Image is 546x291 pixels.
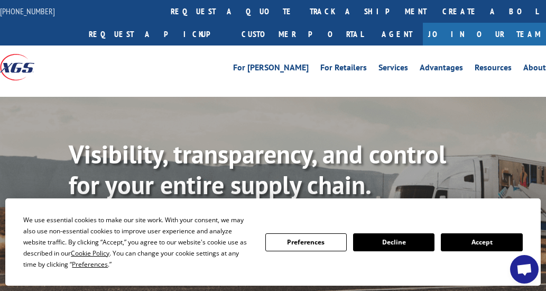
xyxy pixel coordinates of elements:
b: Visibility, transparency, and control for your entire supply chain. [69,138,446,201]
a: Customer Portal [234,23,371,46]
a: Agent [371,23,423,46]
a: Resources [475,63,512,75]
a: Request a pickup [81,23,234,46]
div: We use essential cookies to make our site work. With your consent, we may also use non-essential ... [23,214,252,270]
button: Decline [353,233,434,251]
a: For Retailers [320,63,367,75]
div: Cookie Consent Prompt [5,198,541,286]
span: Cookie Policy [71,249,109,258]
a: Advantages [420,63,463,75]
button: Preferences [265,233,347,251]
a: Join Our Team [423,23,546,46]
span: Preferences [72,260,108,269]
button: Accept [441,233,522,251]
a: About [523,63,546,75]
a: Services [378,63,408,75]
a: For [PERSON_NAME] [233,63,309,75]
div: Open chat [510,255,539,284]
